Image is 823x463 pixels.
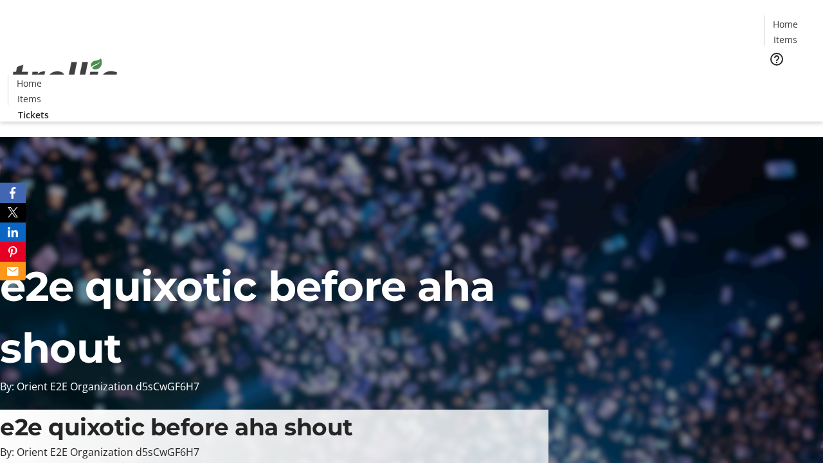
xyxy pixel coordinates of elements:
a: Tickets [8,108,59,122]
a: Items [764,33,806,46]
button: Help [764,46,790,72]
span: Items [17,92,41,105]
span: Tickets [18,108,49,122]
span: Home [17,77,42,90]
span: Items [773,33,797,46]
span: Tickets [774,75,805,88]
a: Tickets [764,75,815,88]
a: Items [8,92,50,105]
a: Home [764,17,806,31]
a: Home [8,77,50,90]
span: Home [773,17,798,31]
img: Orient E2E Organization d5sCwGF6H7's Logo [8,44,122,109]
